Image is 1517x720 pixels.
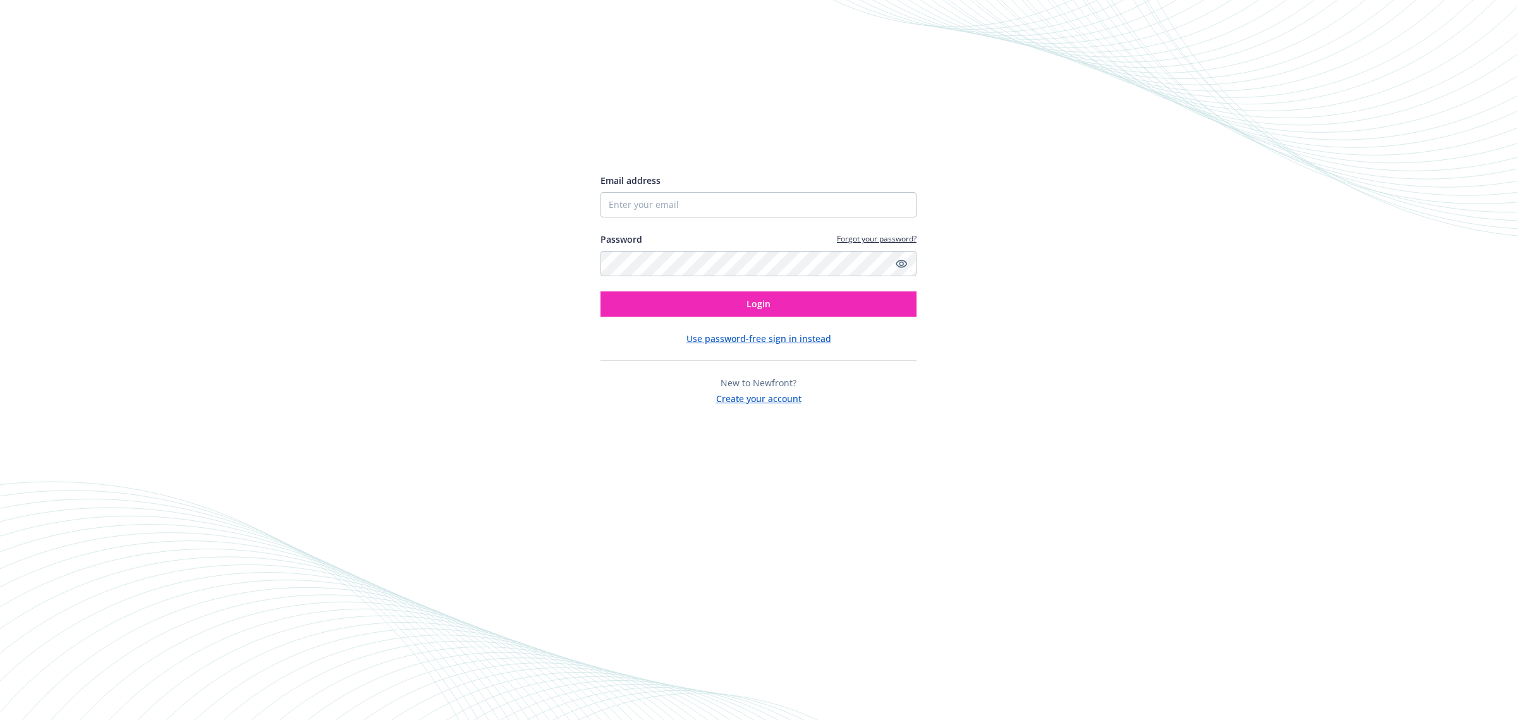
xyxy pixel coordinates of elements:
[721,377,796,389] span: New to Newfront?
[716,389,801,405] button: Create your account
[746,298,771,310] span: Login
[894,256,909,271] a: Show password
[600,251,917,276] input: Enter your password
[600,233,642,246] label: Password
[600,291,917,317] button: Login
[600,192,917,217] input: Enter your email
[837,233,917,244] a: Forgot your password?
[686,332,831,345] button: Use password-free sign in instead
[600,128,720,150] img: Newfront logo
[600,174,661,186] span: Email address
